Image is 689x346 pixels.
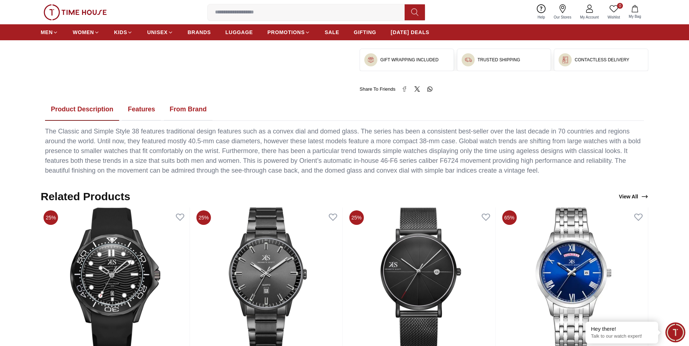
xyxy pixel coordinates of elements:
[41,29,53,36] span: MEN
[551,15,574,20] span: Our Stores
[188,29,211,36] span: BRANDS
[41,190,130,203] h2: Related Products
[533,3,550,21] a: Help
[619,193,648,200] div: View All
[354,26,376,39] a: GIFTING
[147,29,167,36] span: UNISEX
[41,26,58,39] a: MEN
[591,325,653,333] div: Hey there!
[354,29,376,36] span: GIFTING
[626,14,644,19] span: My Bag
[73,29,94,36] span: WOMEN
[665,322,685,342] div: Chat Widget
[226,26,253,39] a: LUGGAGE
[391,26,429,39] a: [DATE] DEALS
[45,98,119,121] button: Product Description
[147,26,173,39] a: UNISEX
[325,29,339,36] span: SALE
[550,3,576,21] a: Our Stores
[360,86,396,93] span: Share To Friends
[591,333,653,339] p: Talk to our watch expert!
[562,56,569,63] img: ...
[535,15,548,20] span: Help
[45,127,644,176] div: The Classic and Simple Style 38 features traditional design features such as a convex dial and do...
[577,15,602,20] span: My Account
[380,57,438,63] h3: GIFT WRAPPING INCLUDED
[196,210,211,225] span: 25%
[44,210,58,225] span: 25%
[367,56,374,63] img: ...
[114,26,133,39] a: KIDS
[267,26,310,39] a: PROMOTIONS
[349,210,364,225] span: 25%
[605,15,623,20] span: Wishlist
[624,4,645,21] button: My Bag
[44,4,107,20] img: ...
[502,210,516,225] span: 65%
[226,29,253,36] span: LUGGAGE
[164,98,212,121] button: From Brand
[188,26,211,39] a: BRANDS
[391,29,429,36] span: [DATE] DEALS
[325,26,339,39] a: SALE
[617,191,650,202] a: View All
[267,29,305,36] span: PROMOTIONS
[73,26,100,39] a: WOMEN
[465,56,472,63] img: ...
[478,57,520,63] h3: TRUSTED SHIPPING
[617,3,623,9] span: 0
[122,98,161,121] button: Features
[603,3,624,21] a: 0Wishlist
[575,57,629,63] h3: CONTACTLESS DELIVERY
[114,29,127,36] span: KIDS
